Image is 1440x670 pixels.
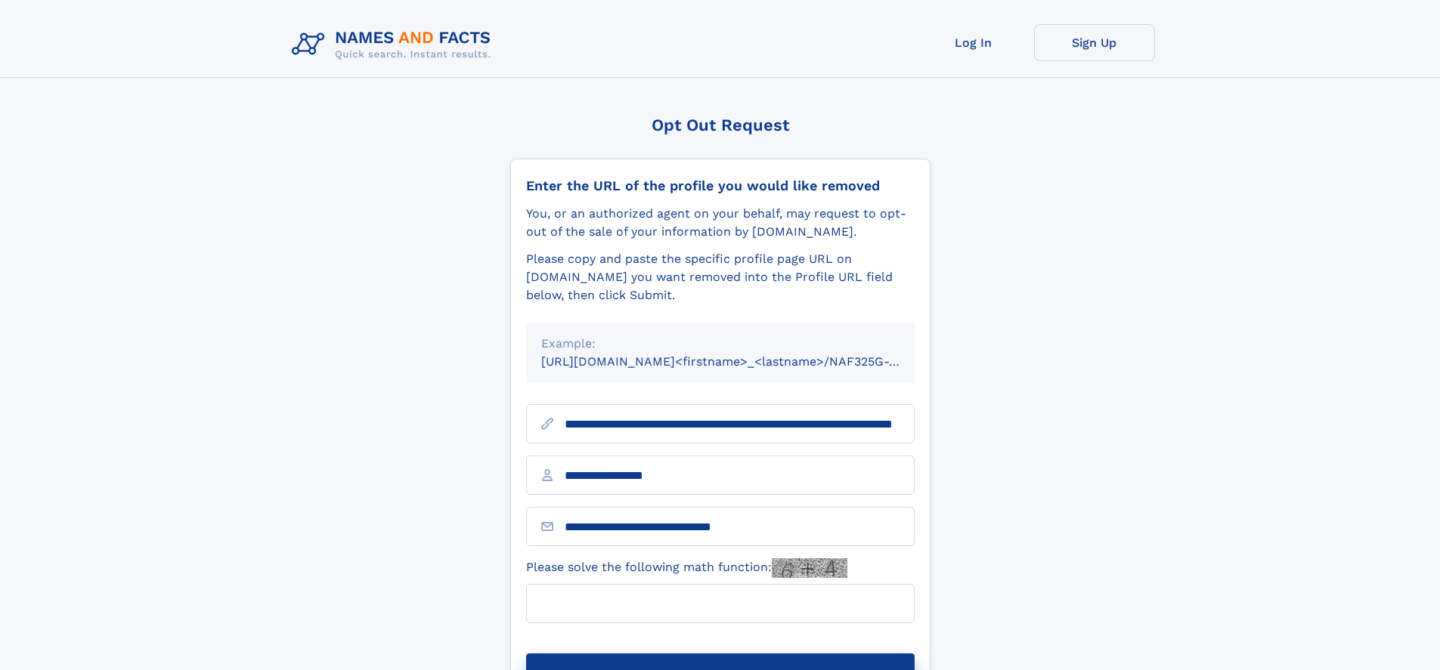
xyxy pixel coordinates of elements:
div: Please copy and paste the specific profile page URL on [DOMAIN_NAME] you want removed into the Pr... [526,250,915,304]
img: Logo Names and Facts [286,24,503,65]
small: [URL][DOMAIN_NAME]<firstname>_<lastname>/NAF325G-xxxxxxxx [541,354,943,369]
a: Log In [913,24,1034,61]
div: Enter the URL of the profile you would like removed [526,178,915,194]
div: Example: [541,335,900,353]
label: Please solve the following math function: [526,558,847,578]
a: Sign Up [1034,24,1155,61]
div: You, or an authorized agent on your behalf, may request to opt-out of the sale of your informatio... [526,205,915,241]
div: Opt Out Request [510,116,931,134]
